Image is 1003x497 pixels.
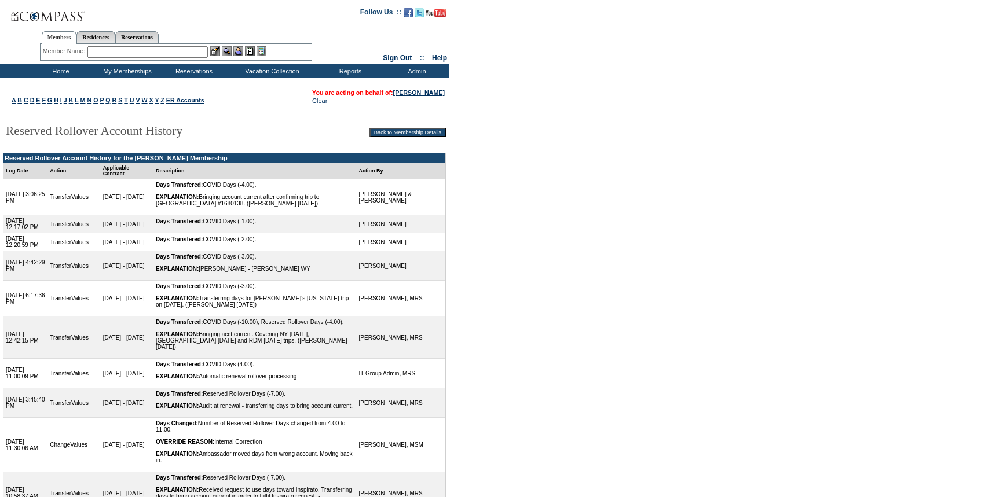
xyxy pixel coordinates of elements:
td: [PERSON_NAME] [357,233,445,251]
td: [DATE] - [DATE] [101,418,153,472]
td: [DATE] 12:42:15 PM [3,316,47,359]
b: Days Transfered: [156,474,203,481]
td: [DATE] - [DATE] [101,359,153,388]
div: COVID Days (-1.00). [156,218,354,224]
td: Reserved Rollover Account History for the [PERSON_NAME] Membership [3,153,445,163]
div: Bringing acct current. Covering NY [DATE], [GEOGRAPHIC_DATA] [DATE] and RDM [DATE] trips. ([PERSO... [156,331,354,350]
a: P [100,97,104,104]
a: Sign Out [383,54,412,62]
b: OVERRIDE REASON: [156,439,214,445]
b: EXPLANATION: [156,266,199,272]
td: [DATE] 3:06:25 PM [3,179,47,215]
a: J [64,97,67,104]
a: C [24,97,28,104]
td: [PERSON_NAME] [357,251,445,281]
b: EXPLANATION: [156,194,199,200]
a: S [118,97,122,104]
div: COVID Days (-3.00). [156,283,354,289]
div: Member Name: [43,46,87,56]
a: Q [105,97,110,104]
a: Z [160,97,164,104]
td: ChangeValues [47,418,100,472]
a: K [69,97,74,104]
a: X [149,97,153,104]
div: Ambassador moved days from wrong account. Moving back in. [156,451,354,463]
a: Become our fan on Facebook [404,12,413,19]
a: Y [155,97,159,104]
td: [DATE] 6:17:36 PM [3,281,47,316]
b: Days Transfered: [156,182,203,188]
a: Reservations [115,31,159,43]
td: Description [153,163,357,179]
td: Admin [382,64,449,78]
a: ER Accounts [166,97,204,104]
input: Back to Membership Details [369,128,446,137]
img: Follow us on Twitter [415,8,424,17]
td: [PERSON_NAME], MRS [357,281,445,316]
b: Days Transfered: [156,218,203,224]
a: Help [432,54,447,62]
img: Impersonate [233,46,243,56]
a: E [36,97,40,104]
a: M [80,97,86,104]
td: [PERSON_NAME] & [PERSON_NAME] [357,179,445,215]
div: Bringing account current after confirming trip to [GEOGRAPHIC_DATA] #1680138. ([PERSON_NAME] [DATE]) [156,194,354,207]
td: Action [47,163,100,179]
b: Days Transfered: [156,236,203,242]
td: TransferValues [47,281,100,316]
a: Clear [312,97,327,104]
a: B [17,97,22,104]
td: [DATE] - [DATE] [101,215,153,233]
td: Action By [357,163,445,179]
b: Days Changed: [156,420,198,426]
td: [PERSON_NAME], MSM [357,418,445,472]
div: Automatic renewal rollover processing [156,373,354,380]
div: COVID Days (-2.00). [156,236,354,242]
td: [PERSON_NAME], MRS [357,316,445,359]
img: Become our fan on Facebook [404,8,413,17]
td: [DATE] 3:45:40 PM [3,388,47,418]
td: [DATE] - [DATE] [101,251,153,281]
a: L [75,97,78,104]
div: Audit at renewal - transferring days to bring account current. [156,403,354,409]
div: Reserved Rollover Days (-7.00). [156,474,354,481]
div: Number of Reserved Rollover Days changed from 4.00 to 11.00. [156,420,354,433]
div: Reserved Rollover Days (-7.00). [156,391,354,397]
td: Reservations [159,64,226,78]
td: [DATE] - [DATE] [101,281,153,316]
a: W [142,97,148,104]
b: EXPLANATION: [156,403,199,409]
a: F [42,97,46,104]
div: COVID Days (-4.00). [156,182,354,188]
a: Members [42,31,77,44]
a: H [54,97,58,104]
td: TransferValues [47,233,100,251]
a: V [136,97,140,104]
td: [DATE] 12:17:02 PM [3,215,47,233]
span: :: [420,54,424,62]
a: N [87,97,91,104]
td: TransferValues [47,215,100,233]
td: My Memberships [93,64,159,78]
td: [DATE] - [DATE] [101,179,153,215]
a: A [12,97,16,104]
td: IT Group Admin, MRS [357,359,445,388]
b: EXPLANATION: [156,487,199,493]
b: Days Transfered: [156,253,203,260]
a: T [124,97,128,104]
td: [PERSON_NAME] [357,215,445,233]
img: Subscribe to our YouTube Channel [426,9,446,17]
div: Transferring days for [PERSON_NAME]'s [US_STATE] trip on [DATE]. ([PERSON_NAME] [DATE]) [156,295,354,308]
b: EXPLANATION: [156,331,199,337]
td: Home [26,64,93,78]
a: D [30,97,35,104]
a: Residences [76,31,115,43]
b: EXPLANATION: [156,451,199,457]
a: R [112,97,117,104]
td: Applicable Contract [101,163,153,179]
td: TransferValues [47,251,100,281]
div: [PERSON_NAME] - [PERSON_NAME] WY [156,266,354,272]
a: G [47,97,52,104]
td: [DATE] - [DATE] [101,388,153,418]
div: COVID Days (-3.00). [156,253,354,260]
